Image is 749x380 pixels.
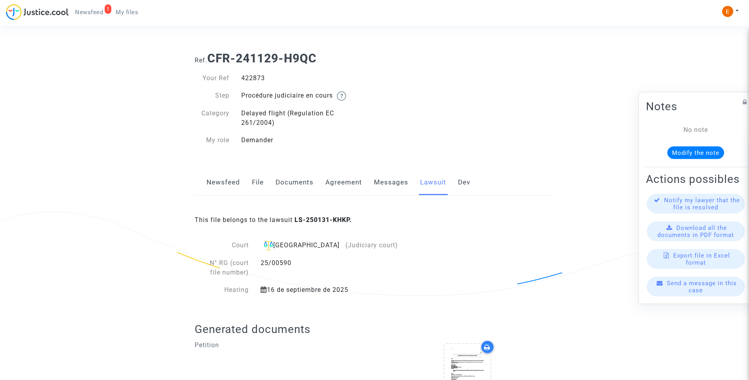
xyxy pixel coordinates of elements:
span: Ref. [195,56,207,64]
h2: Generated documents [195,322,554,336]
div: 422873 [235,73,375,83]
div: Hearing [195,285,255,295]
span: Send a message in this case [667,280,737,294]
a: Newsfeed [206,169,240,196]
h2: Actions possibles [646,172,745,186]
a: 1Newsfeed [69,6,109,18]
div: Procédure judiciaire en cours [235,91,375,101]
div: Step [189,91,235,101]
img: jc-logo.svg [6,4,69,20]
a: Documents [276,169,313,196]
h2: Notes [646,100,745,113]
span: Notify my lawyer that the file is resolved [664,197,740,211]
a: Dev [458,169,470,196]
p: Petition [195,340,369,350]
div: Delayed flight (Regulation EC 261/2004) [235,109,375,128]
a: Agreement [325,169,362,196]
img: ACg8ocIeiFvHKe4dA5oeRFd_CiCnuxWUEc1A2wYhRJE3TTWt=s96-c [722,6,733,17]
div: My role [189,135,235,145]
span: Download all the documents in PDF format [657,224,734,239]
div: Demander [235,135,375,145]
a: Messages [374,169,408,196]
span: This file belongs to the lawsuit [195,216,352,224]
span: Export file in Excel format [673,252,730,266]
span: My files [116,9,138,16]
span: (Judiciary court) [345,241,398,249]
img: icon-faciliter-sm.svg [264,241,273,250]
div: No note [658,125,734,135]
div: Category [189,109,235,128]
div: 1 [105,4,112,14]
b: CFR-241129-H9QC [207,51,317,65]
div: N° RG (court file number) [195,258,255,277]
span: Newsfeed [75,9,103,16]
div: Your Ref [189,73,235,83]
div: [GEOGRAPHIC_DATA] [261,241,409,250]
a: File [252,169,264,196]
img: help.svg [337,91,346,101]
div: Court [195,241,255,250]
div: 16 de septiembre de 2025 [255,285,415,295]
button: Modify the note [667,147,724,159]
div: 25/00590 [255,258,415,277]
a: Lawsuit [420,169,446,196]
a: My files [109,6,145,18]
b: LS-250131-KHKP. [295,216,352,224]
